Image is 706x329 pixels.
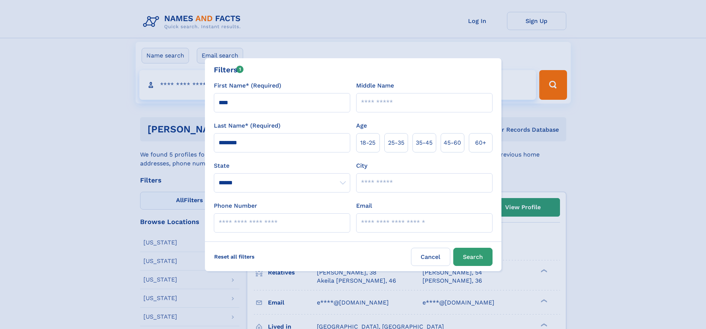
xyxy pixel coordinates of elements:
label: Last Name* (Required) [214,121,281,130]
label: Cancel [411,248,450,266]
label: Middle Name [356,81,394,90]
label: Age [356,121,367,130]
label: First Name* (Required) [214,81,281,90]
span: 25‑35 [388,138,404,147]
label: State [214,161,350,170]
button: Search [453,248,493,266]
label: Reset all filters [209,248,259,266]
span: 35‑45 [416,138,432,147]
div: Filters [214,64,244,75]
span: 45‑60 [444,138,461,147]
label: Email [356,201,372,210]
label: City [356,161,367,170]
span: 18‑25 [360,138,375,147]
span: 60+ [475,138,486,147]
label: Phone Number [214,201,257,210]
